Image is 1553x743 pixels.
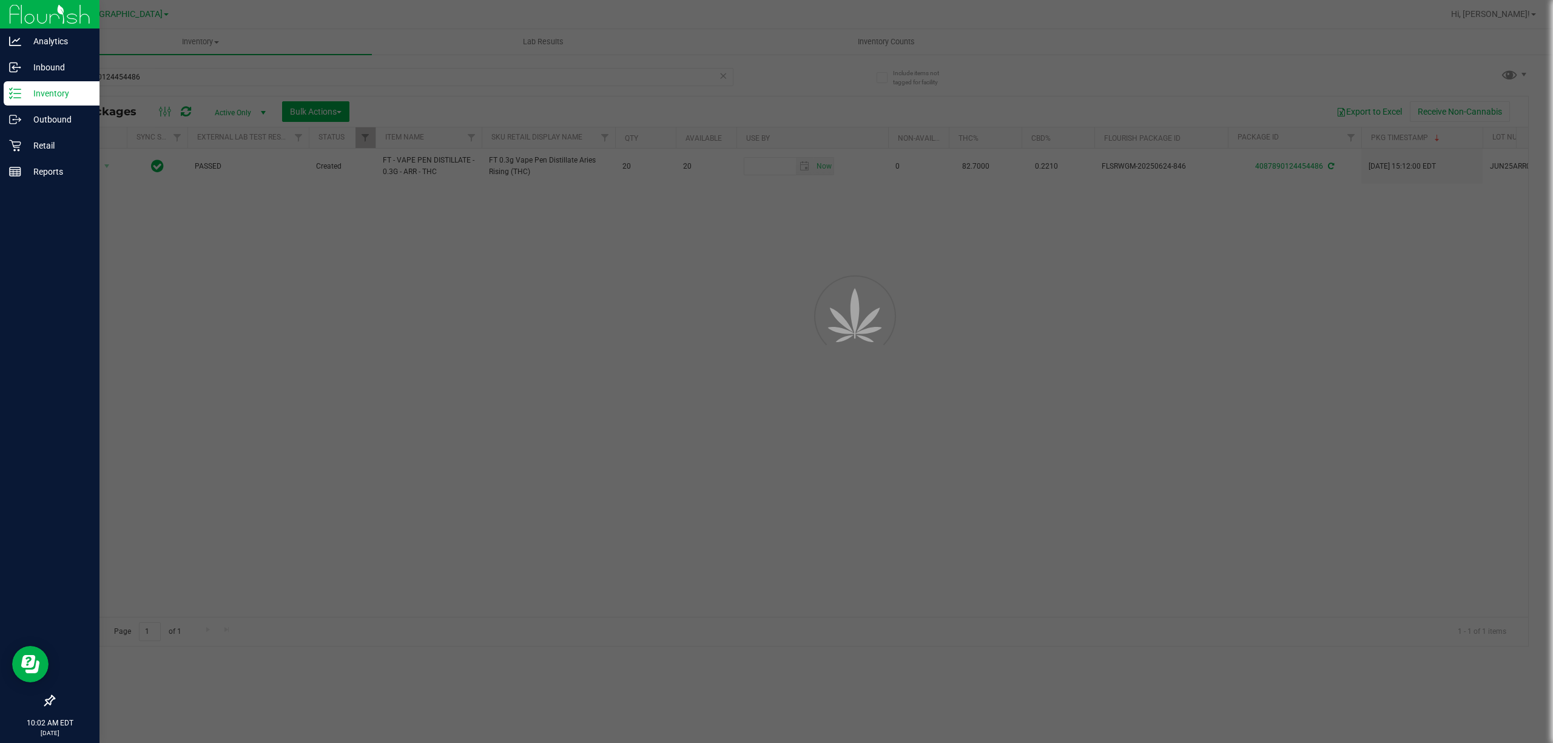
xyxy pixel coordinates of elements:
p: Retail [21,138,94,153]
p: Reports [21,164,94,179]
p: 10:02 AM EDT [5,718,94,728]
inline-svg: Analytics [9,35,21,47]
inline-svg: Inbound [9,61,21,73]
p: Inventory [21,86,94,101]
p: [DATE] [5,728,94,738]
inline-svg: Outbound [9,113,21,126]
p: Inbound [21,60,94,75]
p: Outbound [21,112,94,127]
inline-svg: Reports [9,166,21,178]
inline-svg: Retail [9,140,21,152]
iframe: Resource center [12,646,49,682]
p: Analytics [21,34,94,49]
inline-svg: Inventory [9,87,21,99]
